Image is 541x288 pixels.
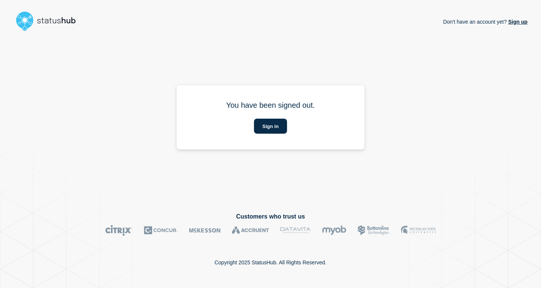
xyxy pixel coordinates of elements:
[443,13,527,31] p: Don't have an account yet?
[190,101,351,110] h1: You have been signed out.
[280,225,311,236] img: DataVita logo
[232,225,269,236] img: Accruent logo
[401,225,436,236] img: MSU logo
[507,19,527,25] a: Sign up
[322,225,346,236] img: myob logo
[144,225,178,236] img: Concur logo
[14,213,527,220] h2: Customers who trust us
[358,225,390,236] img: Bottomline logo
[105,225,133,236] img: Citrix logo
[14,9,85,33] img: StatusHub logo
[254,119,287,134] button: Sign in
[189,225,221,236] img: McKesson logo
[215,259,326,265] p: Copyright 2025 StatusHub. All Rights Reserved.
